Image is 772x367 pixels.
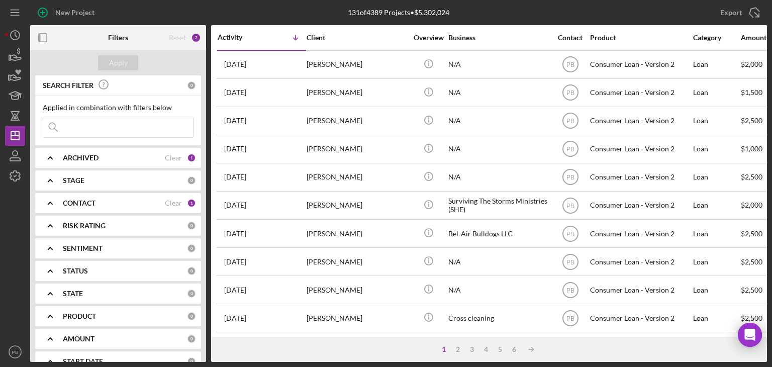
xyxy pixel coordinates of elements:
[187,334,196,343] div: 0
[590,34,691,42] div: Product
[348,9,449,17] div: 131 of 4389 Projects • $5,302,024
[551,34,589,42] div: Contact
[566,202,574,209] text: PB
[693,164,740,191] div: Loan
[448,79,549,106] div: N/A
[590,192,691,219] div: Consumer Loan - Version 2
[187,357,196,366] div: 0
[448,164,549,191] div: N/A
[566,258,574,265] text: PB
[108,34,128,42] b: Filters
[448,192,549,219] div: Surviving The Storms Ministries (SHE)
[448,34,549,42] div: Business
[590,220,691,247] div: Consumer Loan - Version 2
[448,51,549,78] div: N/A
[566,174,574,181] text: PB
[307,136,407,162] div: [PERSON_NAME]
[590,164,691,191] div: Consumer Loan - Version 2
[307,277,407,303] div: [PERSON_NAME]
[566,118,574,125] text: PB
[224,286,246,294] time: 2025-06-25 22:28
[63,222,106,230] b: RISK RATING
[224,60,246,68] time: 2025-08-08 02:23
[465,345,479,353] div: 3
[410,34,447,42] div: Overview
[63,199,95,207] b: CONTACT
[187,153,196,162] div: 1
[63,176,84,185] b: STAGE
[187,289,196,298] div: 0
[224,117,246,125] time: 2025-08-05 05:34
[479,345,493,353] div: 4
[590,248,691,275] div: Consumer Loan - Version 2
[187,312,196,321] div: 0
[224,145,246,153] time: 2025-08-01 19:47
[224,201,246,209] time: 2025-07-14 23:01
[693,136,740,162] div: Loan
[693,305,740,331] div: Loan
[224,314,246,322] time: 2025-06-03 17:44
[507,345,521,353] div: 6
[63,357,103,365] b: START DATE
[224,230,246,238] time: 2025-07-11 19:00
[451,345,465,353] div: 2
[590,277,691,303] div: Consumer Loan - Version 2
[224,258,246,266] time: 2025-07-03 03:28
[448,333,549,359] div: N/A
[448,305,549,331] div: Cross cleaning
[693,333,740,359] div: Loan
[224,173,246,181] time: 2025-07-30 17:36
[307,34,407,42] div: Client
[448,136,549,162] div: N/A
[191,33,201,43] div: 2
[187,221,196,230] div: 0
[590,136,691,162] div: Consumer Loan - Version 2
[307,108,407,134] div: [PERSON_NAME]
[307,51,407,78] div: [PERSON_NAME]
[109,55,128,70] div: Apply
[590,305,691,331] div: Consumer Loan - Version 2
[566,315,574,322] text: PB
[307,192,407,219] div: [PERSON_NAME]
[693,277,740,303] div: Loan
[448,220,549,247] div: Bel-Air Bulldogs LLC
[43,104,194,112] div: Applied in combination with filters below
[63,335,94,343] b: AMOUNT
[307,248,407,275] div: [PERSON_NAME]
[187,81,196,90] div: 0
[590,333,691,359] div: Consumer Loan - Version 2
[693,79,740,106] div: Loan
[307,220,407,247] div: [PERSON_NAME]
[98,55,138,70] button: Apply
[693,108,740,134] div: Loan
[187,199,196,208] div: 1
[12,349,19,355] text: PB
[187,266,196,276] div: 0
[30,3,105,23] button: New Project
[566,89,574,97] text: PB
[590,51,691,78] div: Consumer Loan - Version 2
[693,192,740,219] div: Loan
[693,220,740,247] div: Loan
[590,79,691,106] div: Consumer Loan - Version 2
[720,3,742,23] div: Export
[566,61,574,68] text: PB
[43,81,93,89] b: SEARCH FILTER
[63,290,83,298] b: STATE
[710,3,767,23] button: Export
[566,230,574,237] text: PB
[63,267,88,275] b: STATUS
[307,305,407,331] div: [PERSON_NAME]
[5,342,25,362] button: PB
[55,3,94,23] div: New Project
[165,199,182,207] div: Clear
[448,108,549,134] div: N/A
[218,33,262,41] div: Activity
[693,51,740,78] div: Loan
[63,244,103,252] b: SENTIMENT
[187,244,196,253] div: 0
[448,248,549,275] div: N/A
[493,345,507,353] div: 5
[566,146,574,153] text: PB
[566,287,574,294] text: PB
